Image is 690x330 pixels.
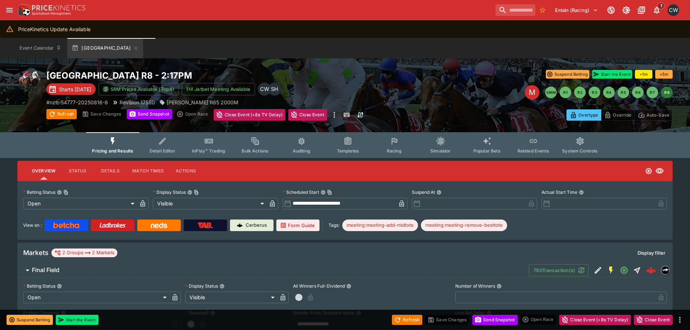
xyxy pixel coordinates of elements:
p: Cerberus [246,222,267,229]
button: Suspend Betting [7,315,53,325]
p: Number of Winners [455,283,495,289]
button: Display StatusCopy To Clipboard [187,190,192,195]
button: Number of Winners [497,284,502,289]
span: Popular Bets [473,148,501,154]
button: Toggle light/dark mode [620,4,633,17]
button: Copy To Clipboard [327,190,332,195]
button: Close Event [634,315,673,325]
div: 85ca11a1-b439-4482-bdae-75f72632e30e [646,265,656,275]
button: Refresh [392,315,422,325]
img: logo-cerberus--red.svg [646,265,656,275]
button: Event Calendar [15,38,66,58]
button: R3 [589,87,600,98]
img: nztr [661,266,669,274]
nav: pagination navigation [545,87,673,98]
button: Clint Wallis [665,2,681,18]
span: Simulator [430,148,451,154]
button: Suspend At [436,190,442,195]
button: Match Times [126,162,170,180]
p: Display Status [153,189,186,195]
button: Actions [170,162,202,180]
input: search [495,4,535,16]
button: All Winners Full-Dividend [346,284,351,289]
button: Close Event [288,109,327,121]
p: All Winners Full-Dividend [293,283,345,289]
span: Racing [387,148,402,154]
p: Overtype [578,111,598,119]
div: 2 Groups 2 Markets [54,248,114,257]
div: Visible [185,292,277,303]
p: Override [613,111,631,119]
div: split button [520,314,556,325]
button: Refresh [46,109,77,119]
svg: Visible [655,167,664,175]
img: Sportsbook Management [32,12,71,15]
label: View on : [23,220,42,231]
p: Betting Status [23,283,55,289]
button: Copy To Clipboard [194,190,199,195]
div: split button [175,109,211,119]
div: Clint Wallis [668,4,679,16]
button: Start the Event [56,315,99,325]
h2: Copy To Clipboard [46,70,360,81]
button: Overview [26,162,61,180]
img: jetbet-logo.svg [186,85,193,93]
label: Tags: [329,220,339,231]
p: Starts [DATE] [59,85,91,93]
button: Close Event (+8s TV Delay) [214,109,285,121]
div: PriceKinetics Update Available [18,22,91,36]
button: Edit Detail [591,264,605,277]
div: Start From [566,109,673,121]
button: Straight [631,264,644,277]
button: Jetbet Meeting Available [182,83,255,95]
img: Cerberus [237,222,243,228]
div: Visible [153,198,267,209]
button: Connected to PK [605,4,618,17]
button: Betting Status [57,284,62,289]
button: [GEOGRAPHIC_DATA] [67,38,143,58]
a: Cerberus [230,220,273,231]
img: horse_racing.png [17,70,41,93]
button: Betting StatusCopy To Clipboard [57,190,62,195]
button: Start the Event [592,70,632,79]
img: PriceKinetics Logo [16,3,30,17]
img: Ladbrokes [99,222,126,228]
p: Display Status [185,283,218,289]
button: Actual Start Time [579,190,584,195]
a: Form Guide [276,220,319,231]
span: Bulk Actions [242,148,268,154]
div: Event type filters [86,132,603,158]
p: Scheduled Start [283,189,319,195]
button: SGM Enabled [605,264,618,277]
button: Send Snapshot [472,315,518,325]
div: Edit Meeting [525,85,539,100]
button: Details [94,162,126,180]
button: R8 [661,87,673,98]
span: System Controls [562,148,598,154]
button: 780Transaction(s) [529,264,589,276]
div: Betting Target: cerberus [342,220,418,231]
span: meeting:meeting-add-midtote [342,222,418,229]
button: Select Tenant [551,4,602,16]
span: Auditing [293,148,310,154]
button: Auto-Save [635,109,673,121]
button: Display filter [633,247,670,259]
button: R7 [647,87,658,98]
a: 85ca11a1-b439-4482-bdae-75f72632e30e [644,263,658,277]
span: Pricing and Results [92,148,133,154]
p: Actual Start Time [541,189,577,195]
button: R4 [603,87,615,98]
button: +5m [655,70,673,79]
div: Scott Hunt [268,83,281,96]
p: Revision 17580 [120,99,155,106]
button: more [330,109,339,121]
h5: Markets [23,248,49,257]
button: Status [61,162,94,180]
img: Betcha [53,222,79,228]
button: R2 [574,87,586,98]
div: Betting Target: cerberus [421,220,507,231]
div: Clint Wallis [258,83,271,96]
div: JAMES HARDIE R65 2000M [159,99,238,106]
button: Send Snapshot [127,109,172,119]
